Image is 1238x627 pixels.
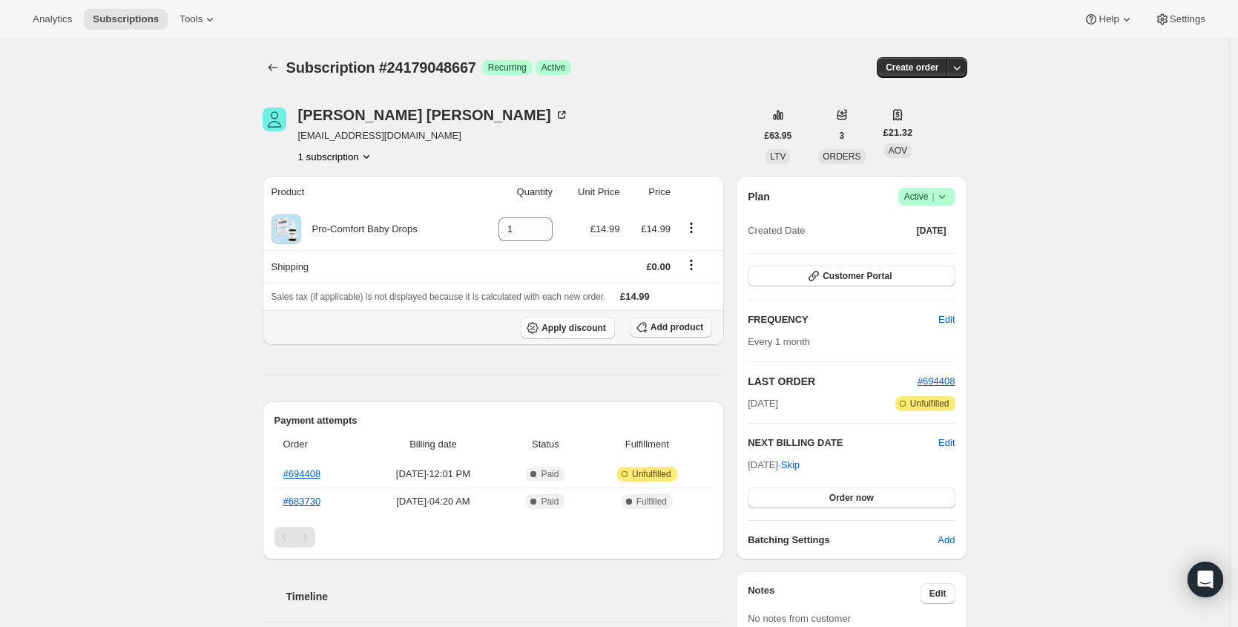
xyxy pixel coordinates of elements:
[929,528,964,552] button: Add
[1170,13,1205,25] span: Settings
[932,191,934,203] span: |
[748,488,955,508] button: Order now
[748,396,778,411] span: [DATE]
[521,317,615,339] button: Apply discount
[938,436,955,450] button: Edit
[271,292,606,302] span: Sales tax (if applicable) is not displayed because it is calculated with each new order.
[831,125,854,146] button: 3
[274,428,362,461] th: Order
[298,149,374,164] button: Product actions
[904,189,949,204] span: Active
[918,375,955,387] a: #694408
[636,496,667,508] span: Fulfilled
[823,151,860,162] span: ORDERS
[748,459,800,470] span: [DATE] ·
[271,214,301,244] img: product img
[748,266,955,286] button: Customer Portal
[772,453,809,477] button: Skip
[770,151,786,162] span: LTV
[1188,562,1223,597] div: Open Intercom Messenger
[473,176,556,209] th: Quantity
[274,527,713,548] nav: Pagination
[1099,13,1119,25] span: Help
[509,437,582,452] span: Status
[286,589,725,604] h2: Timeline
[298,128,569,143] span: [EMAIL_ADDRESS][DOMAIN_NAME]
[641,223,671,234] span: £14.99
[889,145,907,156] span: AOV
[298,108,569,122] div: [PERSON_NAME] [PERSON_NAME]
[781,458,800,473] span: Skip
[488,62,527,73] span: Recurring
[366,467,500,482] span: [DATE] · 12:01 PM
[632,468,671,480] span: Unfulfilled
[679,220,703,236] button: Product actions
[301,222,418,237] div: Pro-Comfort Baby Drops
[541,62,566,73] span: Active
[748,223,805,238] span: Created Date
[24,9,81,30] button: Analytics
[929,308,964,332] button: Edit
[274,413,713,428] h2: Payment attempts
[84,9,168,30] button: Subscriptions
[366,494,500,509] span: [DATE] · 04:20 AM
[765,130,792,142] span: £63.95
[918,374,955,389] button: #694408
[840,130,845,142] span: 3
[748,613,851,624] span: No notes from customer
[748,583,921,604] h3: Notes
[541,496,559,508] span: Paid
[748,189,770,204] h2: Plan
[283,496,321,507] a: #683730
[829,492,874,504] span: Order now
[877,57,947,78] button: Create order
[541,468,559,480] span: Paid
[1146,9,1214,30] button: Settings
[180,13,203,25] span: Tools
[590,223,620,234] span: £14.99
[263,250,474,283] th: Shipping
[263,108,286,131] span: Melissa Piscopo
[33,13,72,25] span: Analytics
[93,13,159,25] span: Subscriptions
[748,436,938,450] h2: NEXT BILLING DATE
[679,257,703,273] button: Shipping actions
[823,270,892,282] span: Customer Portal
[171,9,226,30] button: Tools
[1075,9,1142,30] button: Help
[557,176,624,209] th: Unit Price
[263,176,474,209] th: Product
[921,583,955,604] button: Edit
[541,322,606,334] span: Apply discount
[910,398,949,410] span: Unfulfilled
[283,468,321,479] a: #694408
[929,588,946,600] span: Edit
[908,220,955,241] button: [DATE]
[748,533,938,548] h6: Batching Settings
[748,312,938,327] h2: FREQUENCY
[366,437,500,452] span: Billing date
[748,336,810,347] span: Every 1 month
[651,321,703,333] span: Add product
[624,176,675,209] th: Price
[286,59,476,76] span: Subscription #24179048667
[883,125,913,140] span: £21.32
[938,533,955,548] span: Add
[646,261,671,272] span: £0.00
[756,125,801,146] button: £63.95
[938,312,955,327] span: Edit
[748,374,918,389] h2: LAST ORDER
[263,57,283,78] button: Subscriptions
[630,317,712,338] button: Add product
[590,437,703,452] span: Fulfillment
[886,62,938,73] span: Create order
[917,225,946,237] span: [DATE]
[620,291,650,302] span: £14.99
